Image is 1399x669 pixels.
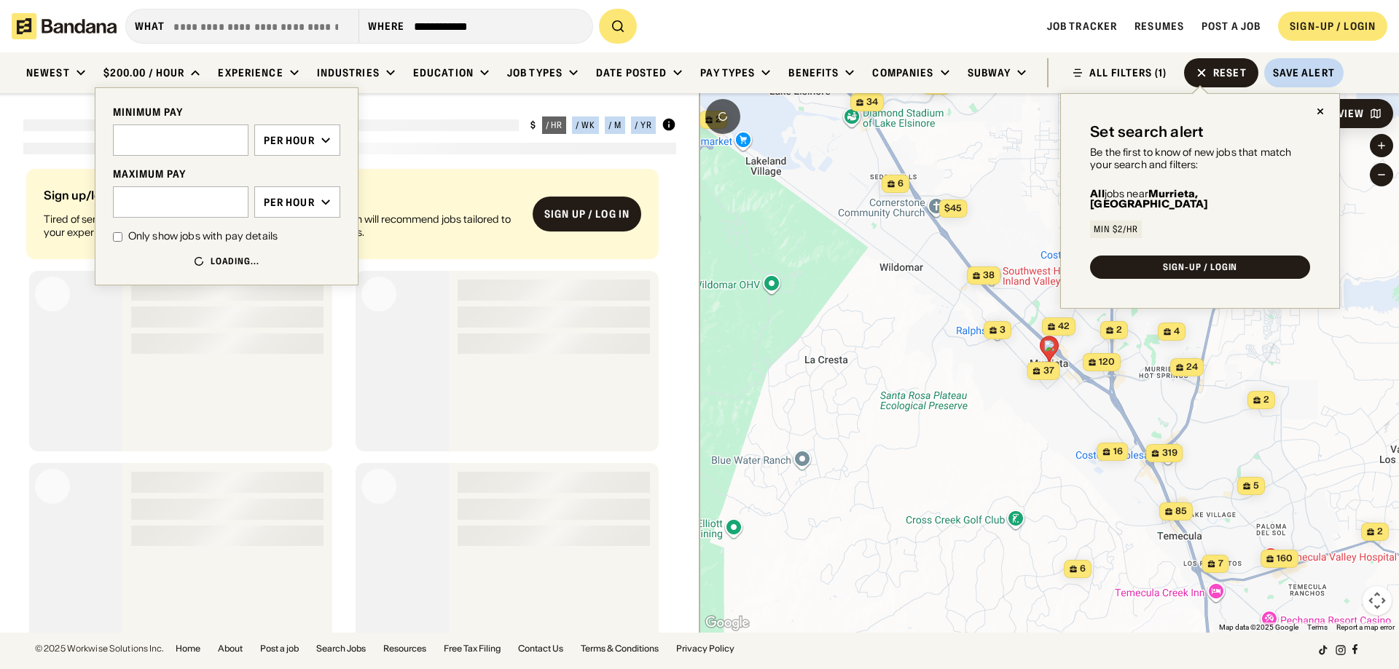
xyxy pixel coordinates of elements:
[788,66,839,79] div: Benefits
[1213,68,1247,78] div: Reset
[1263,394,1269,406] span: 2
[944,202,962,213] span: $45
[596,66,667,79] div: Date Posted
[1090,187,1104,200] b: All
[260,644,299,653] a: Post a job
[44,213,521,239] div: Tired of sending out endless job applications? Bandana Match Team will recommend jobs tailored to...
[676,644,734,653] a: Privacy Policy
[1094,225,1138,234] div: Min $2/hr
[1089,68,1167,78] div: ALL FILTERS (1)
[1218,558,1223,570] span: 7
[1090,146,1310,171] div: Be the first to know of new jobs that match your search and filters:
[316,644,366,653] a: Search Jobs
[968,66,1011,79] div: Subway
[576,121,595,130] div: / wk
[44,189,521,213] div: Sign up/log in to get job matches
[1135,20,1184,33] a: Resumes
[700,66,755,79] div: Pay Types
[413,66,474,79] div: Education
[1175,505,1187,518] span: 85
[1290,20,1376,33] div: SIGN-UP / LOGIN
[176,644,200,653] a: Home
[264,196,315,209] div: Per hour
[608,121,622,130] div: / m
[1277,553,1293,565] span: 160
[317,66,380,79] div: Industries
[12,13,117,39] img: Bandana logotype
[1047,20,1117,33] a: Job Tracker
[1219,623,1298,631] span: Map data ©2025 Google
[113,167,340,181] div: MAXIMUM PAY
[1000,324,1006,336] span: 3
[368,20,405,33] div: Where
[218,66,283,79] div: Experience
[103,66,185,79] div: $200.00 / hour
[898,178,904,190] span: 6
[1090,123,1204,140] div: Set search alert
[135,20,165,33] div: what
[866,96,878,108] span: 34
[264,134,315,147] div: Per hour
[1163,263,1237,272] div: SIGN-UP / LOGIN
[35,644,164,653] div: © 2025 Workwise Solutions Inc.
[1174,325,1180,338] span: 4
[1080,563,1086,575] span: 6
[113,106,340,119] div: MINIMUM PAY
[113,232,122,242] input: Only show jobs with pay details
[507,66,563,79] div: Job Types
[1090,189,1310,209] div: jobs near
[635,121,652,130] div: / yr
[1099,356,1115,368] span: 120
[1162,447,1177,459] span: 319
[1113,446,1123,458] span: 16
[1307,623,1328,631] a: Terms (opens in new tab)
[128,229,278,244] div: Only show jobs with pay details
[581,644,659,653] a: Terms & Conditions
[530,119,536,131] div: $
[1090,187,1208,210] b: Murrieta, [GEOGRAPHIC_DATA]
[983,269,995,282] span: 38
[218,644,243,653] a: About
[518,644,563,653] a: Contact Us
[703,614,751,633] img: Google
[211,256,259,267] div: Loading...
[872,66,933,79] div: Companies
[544,207,630,221] div: Sign up / Log in
[703,614,751,633] a: Open this area in Google Maps (opens a new window)
[1253,480,1259,492] span: 5
[23,163,676,633] div: grid
[1043,365,1054,377] span: 37
[26,66,70,79] div: Newest
[1202,20,1261,33] a: Post a job
[1377,526,1383,538] span: 2
[444,644,501,653] a: Free Tax Filing
[1116,324,1122,336] span: 2
[1273,66,1335,79] div: Save Alert
[546,121,563,130] div: / hr
[1363,586,1392,615] button: Map camera controls
[1336,623,1395,631] a: Report a map error
[1058,320,1070,333] span: 42
[383,644,426,653] a: Resources
[1186,361,1198,373] span: 24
